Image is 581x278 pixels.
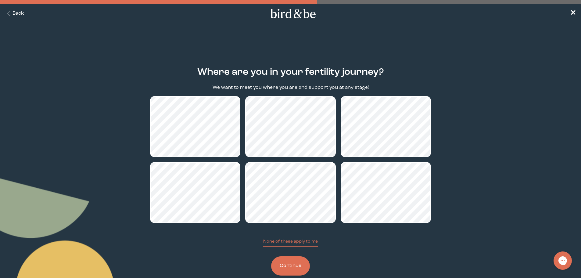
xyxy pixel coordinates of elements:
[263,238,318,247] button: None of these apply to me
[197,65,384,79] h2: Where are you in your fertility journey?
[213,84,369,91] p: We want to meet you where you are and support you at any stage!
[570,10,576,17] span: ✕
[570,8,576,19] a: ✕
[271,256,310,276] button: Continue
[5,10,24,17] button: Back Button
[551,249,575,272] iframe: Gorgias live chat messenger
